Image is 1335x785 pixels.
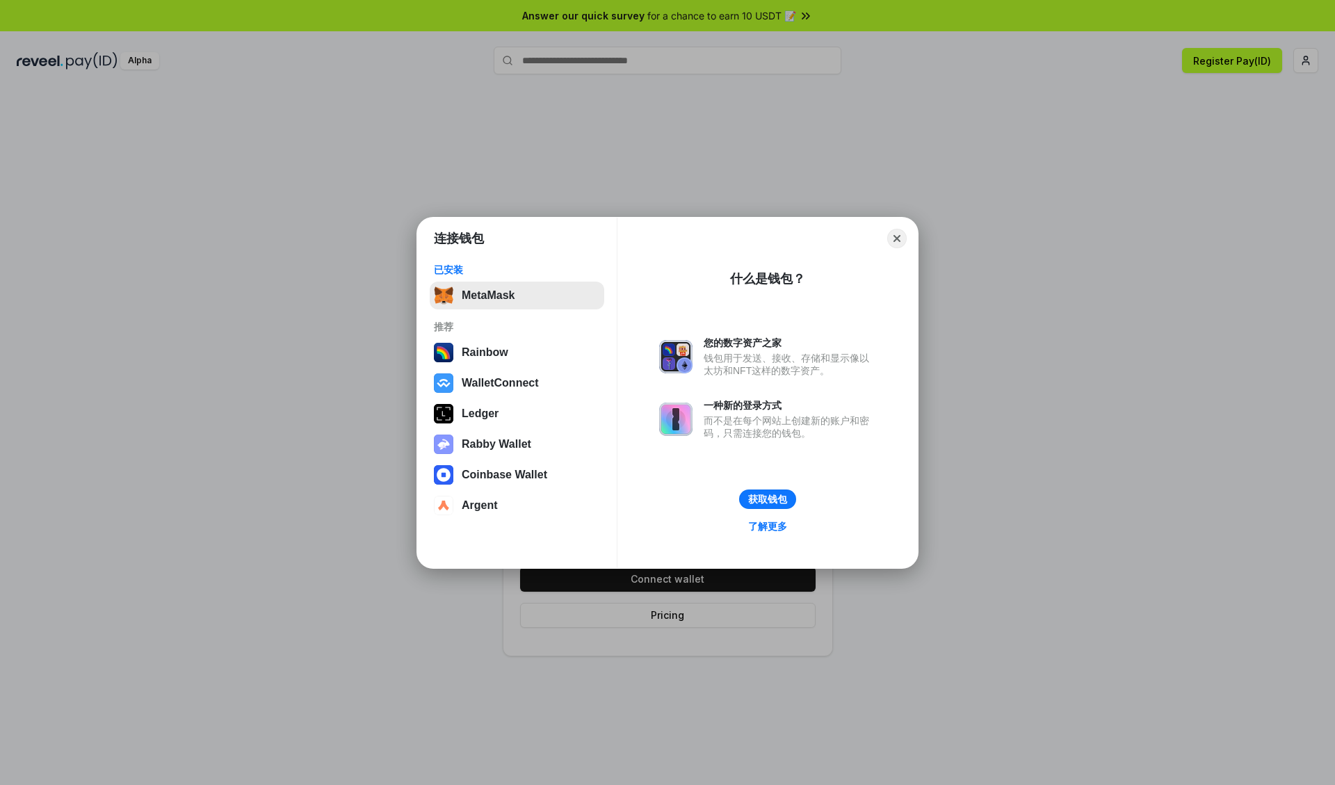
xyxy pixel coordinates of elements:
[659,340,693,373] img: svg+xml,%3Csvg%20xmlns%3D%22http%3A%2F%2Fwww.w3.org%2F2000%2Fsvg%22%20fill%3D%22none%22%20viewBox...
[434,230,484,247] h1: 连接钱包
[704,337,876,349] div: 您的数字资产之家
[462,289,515,302] div: MetaMask
[748,520,787,533] div: 了解更多
[739,489,796,509] button: 获取钱包
[740,517,795,535] a: 了解更多
[434,465,453,485] img: svg+xml,%3Csvg%20width%3D%2228%22%20height%3D%2228%22%20viewBox%3D%220%200%2028%2028%22%20fill%3D...
[434,496,453,515] img: svg+xml,%3Csvg%20width%3D%2228%22%20height%3D%2228%22%20viewBox%3D%220%200%2028%2028%22%20fill%3D...
[887,229,907,248] button: Close
[659,403,693,436] img: svg+xml,%3Csvg%20xmlns%3D%22http%3A%2F%2Fwww.w3.org%2F2000%2Fsvg%22%20fill%3D%22none%22%20viewBox...
[462,346,508,359] div: Rainbow
[430,369,604,397] button: WalletConnect
[462,377,539,389] div: WalletConnect
[430,400,604,428] button: Ledger
[430,461,604,489] button: Coinbase Wallet
[704,399,876,412] div: 一种新的登录方式
[704,414,876,439] div: 而不是在每个网站上创建新的账户和密码，只需连接您的钱包。
[430,339,604,366] button: Rainbow
[704,352,876,377] div: 钱包用于发送、接收、存储和显示像以太坊和NFT这样的数字资产。
[434,404,453,423] img: svg+xml,%3Csvg%20xmlns%3D%22http%3A%2F%2Fwww.w3.org%2F2000%2Fsvg%22%20width%3D%2228%22%20height%3...
[748,493,787,505] div: 获取钱包
[462,407,499,420] div: Ledger
[434,343,453,362] img: svg+xml,%3Csvg%20width%3D%22120%22%20height%3D%22120%22%20viewBox%3D%220%200%20120%20120%22%20fil...
[434,435,453,454] img: svg+xml,%3Csvg%20xmlns%3D%22http%3A%2F%2Fwww.w3.org%2F2000%2Fsvg%22%20fill%3D%22none%22%20viewBox...
[434,286,453,305] img: svg+xml,%3Csvg%20fill%3D%22none%22%20height%3D%2233%22%20viewBox%3D%220%200%2035%2033%22%20width%...
[462,499,498,512] div: Argent
[434,373,453,393] img: svg+xml,%3Csvg%20width%3D%2228%22%20height%3D%2228%22%20viewBox%3D%220%200%2028%2028%22%20fill%3D...
[430,430,604,458] button: Rabby Wallet
[434,264,600,276] div: 已安装
[462,469,547,481] div: Coinbase Wallet
[434,321,600,333] div: 推荐
[730,270,805,287] div: 什么是钱包？
[430,282,604,309] button: MetaMask
[462,438,531,451] div: Rabby Wallet
[430,492,604,519] button: Argent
